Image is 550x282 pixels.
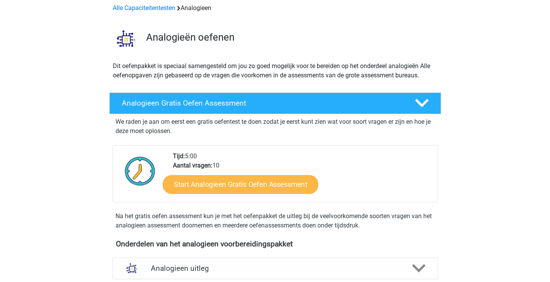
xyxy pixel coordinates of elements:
[116,239,434,248] h4: Onderdelen van het analogieen voorbereidingspakket
[113,4,175,12] a: Alle Capaciteitentesten
[112,212,438,230] div: Na het gratis oefen assessment kun je met het oefenpakket de uitleg bij de veelvoorkomende soorte...
[167,152,437,202] div: 5:00 10
[121,152,160,190] img: Klok
[173,162,212,169] b: Aantal vragen:
[110,3,441,13] div: Analogieen
[116,117,435,136] p: We raden je aan om eerst een gratis oefentest te doen zodat je eerst kunt zien wat voor soort vra...
[173,152,185,160] b: Tijd:
[146,31,435,43] h3: Analogieën oefenen
[109,258,441,279] a: uitleg Analogieen uitleg
[122,258,142,278] img: analogieen uitleg
[151,264,400,273] h4: Analogieen uitleg
[106,92,444,114] a: Analogieen Gratis Oefen Assessment
[113,62,438,80] p: Dit oefenpakket is speciaal samengesteld om jou zo goed mogelijk voor te bereiden op het onderdee...
[163,175,318,193] a: Start Analogieen Gratis Oefen Assessment
[110,22,143,55] img: analogieen
[122,99,402,108] h4: Analogieen Gratis Oefen Assessment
